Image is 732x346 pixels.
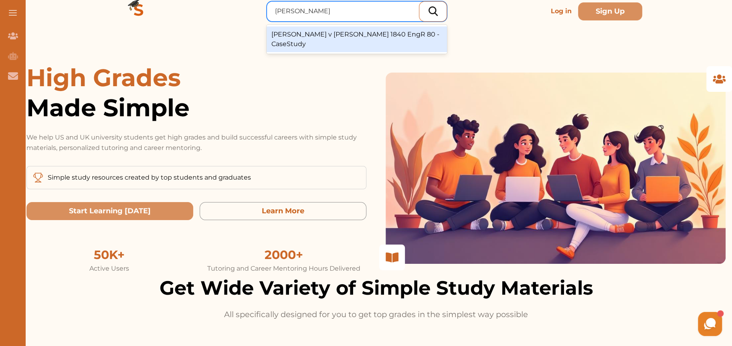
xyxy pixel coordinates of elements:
img: search_icon [429,6,438,16]
div: Active Users [26,264,192,273]
h2: Get Wide Variety of Simple Study Materials [26,273,726,302]
span: High Grades [26,63,181,92]
div: [PERSON_NAME] v [PERSON_NAME] 1840 EngR 80 - CaseStudy [267,26,447,52]
iframe: HelpCrunch [540,310,724,338]
button: Start Learning Today [26,202,193,220]
p: Simple study resources created by top students and graduates [48,173,251,182]
button: Learn More [200,202,366,220]
p: All specifically designed for you to get top grades in the simplest way possible [222,309,530,320]
div: Tutoring and Career Mentoring Hours Delivered [201,264,366,273]
span: Made Simple [26,93,366,123]
div: 50K+ [26,246,192,264]
div: 2000+ [201,246,366,264]
p: Log in [548,3,575,19]
p: We help US and UK university students get high grades and build successful careers with simple st... [26,132,366,153]
button: Sign Up [578,2,642,20]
